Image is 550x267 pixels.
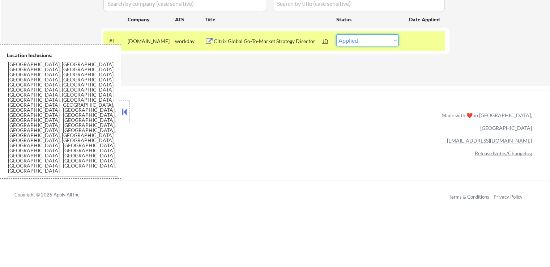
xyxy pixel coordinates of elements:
div: Copyright © 2025 Apply All Inc [14,191,98,199]
div: Citrix Global Go-To-Market Strategy Director [214,38,323,45]
a: Terms & Conditions [449,194,489,200]
div: Date Applied [409,16,441,23]
div: JD [322,34,329,47]
div: [DOMAIN_NAME] [128,38,175,45]
div: workday [175,38,205,45]
div: ATS [175,16,205,23]
div: Title [205,16,329,23]
a: Refer & earn free applications 👯‍♀️ [14,119,290,127]
a: [EMAIL_ADDRESS][DOMAIN_NAME] [447,137,532,144]
div: Status [336,13,398,26]
div: #1 [109,38,122,45]
a: Privacy Policy [494,194,523,200]
a: Release Notes/Changelog [475,150,532,156]
div: Company [128,16,175,23]
div: Made with ❤️ in [GEOGRAPHIC_DATA], [GEOGRAPHIC_DATA] [439,109,532,134]
div: Location Inclusions: [7,52,118,59]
